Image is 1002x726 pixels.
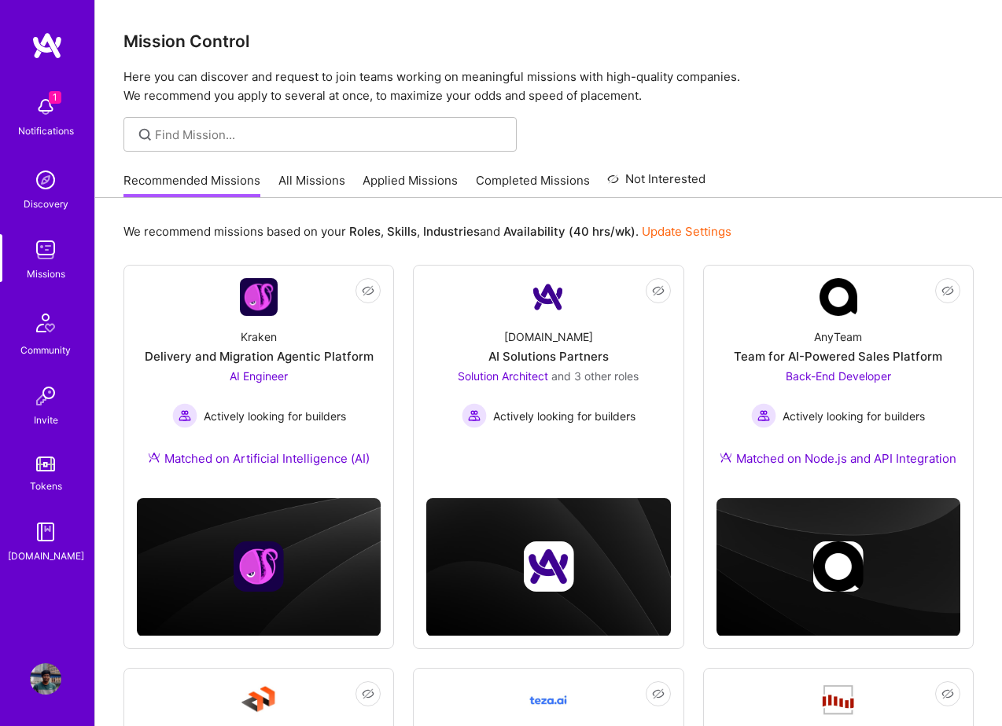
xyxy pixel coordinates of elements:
[145,348,374,365] div: Delivery and Migration Agentic Platform
[476,172,590,198] a: Completed Missions
[529,681,567,719] img: Company Logo
[30,91,61,123] img: bell
[123,68,974,105] p: Here you can discover and request to join teams working on meaningful missions with high-quality ...
[941,687,954,700] i: icon EyeClosed
[24,196,68,212] div: Discovery
[123,172,260,198] a: Recommended Missions
[204,408,346,424] span: Actively looking for builders
[30,234,61,266] img: teamwork
[349,224,381,239] b: Roles
[820,684,857,717] img: Company Logo
[941,284,954,297] i: icon EyeClosed
[786,369,891,383] span: Back-End Developer
[230,369,288,383] span: AI Engineer
[234,541,284,592] img: Company logo
[551,369,639,383] span: and 3 other roles
[155,126,505,143] input: Find Mission...
[26,663,65,695] a: User Avatar
[30,516,61,548] img: guide book
[148,450,370,467] div: Matched on Artificial Intelligence (AI)
[30,478,62,494] div: Tokens
[172,403,197,428] img: Actively looking for builders
[462,403,487,428] img: Actively looking for builders
[751,403,776,428] img: Actively looking for builders
[493,408,635,424] span: Actively looking for builders
[362,687,374,700] i: icon EyeClosed
[426,498,670,636] img: cover
[607,170,705,198] a: Not Interested
[423,224,480,239] b: Industries
[20,342,71,358] div: Community
[813,541,864,592] img: Company logo
[652,687,665,700] i: icon EyeClosed
[27,266,65,282] div: Missions
[8,548,84,564] div: [DOMAIN_NAME]
[488,348,609,365] div: AI Solutions Partners
[426,278,670,450] a: Company Logo[DOMAIN_NAME]AI Solutions PartnersSolution Architect and 3 other rolesActively lookin...
[652,284,665,297] i: icon EyeClosed
[362,284,374,297] i: icon EyeClosed
[503,224,635,239] b: Availability (40 hrs/wk)
[783,408,925,424] span: Actively looking for builders
[720,451,732,464] img: Ateam Purple Icon
[27,304,64,342] img: Community
[717,278,960,486] a: Company LogoAnyTeamTeam for AI-Powered Sales PlatformBack-End Developer Actively looking for buil...
[30,164,61,196] img: discovery
[18,123,74,139] div: Notifications
[820,278,857,316] img: Company Logo
[720,450,956,467] div: Matched on Node.js and API Integration
[278,172,345,198] a: All Missions
[734,348,942,365] div: Team for AI-Powered Sales Platform
[137,498,381,636] img: cover
[123,223,731,240] p: We recommend missions based on your , , and .
[123,31,974,51] h3: Mission Control
[148,451,160,464] img: Ateam Purple Icon
[387,224,417,239] b: Skills
[36,456,55,471] img: tokens
[504,328,593,345] div: [DOMAIN_NAME]
[34,412,58,428] div: Invite
[529,278,567,316] img: Company Logo
[137,278,381,486] a: Company LogoKrakenDelivery and Migration Agentic PlatformAI Engineer Actively looking for builder...
[814,328,862,345] div: AnyTeam
[30,380,61,412] img: Invite
[642,224,731,239] a: Update Settings
[458,369,548,383] span: Solution Architect
[240,681,278,719] img: Company Logo
[241,328,277,345] div: Kraken
[240,278,278,316] img: Company Logo
[49,91,61,104] span: 1
[717,498,960,636] img: cover
[523,541,573,592] img: Company logo
[136,126,154,144] i: icon SearchGrey
[31,31,63,60] img: logo
[30,663,61,695] img: User Avatar
[363,172,458,198] a: Applied Missions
